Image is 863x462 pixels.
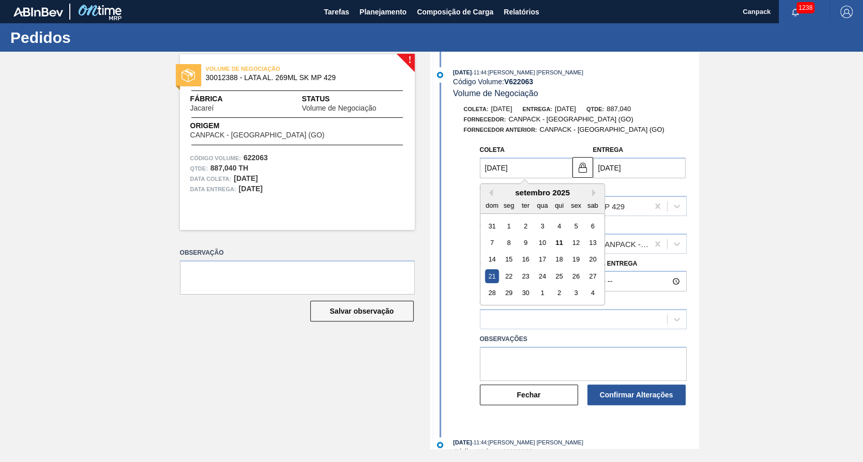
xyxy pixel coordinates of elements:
[453,78,699,86] div: Código Volume:
[585,269,599,283] div: Choose sábado, 27 de setembro de 2025
[840,6,853,18] img: Logout
[453,439,472,445] span: [DATE]
[487,439,583,445] span: : [PERSON_NAME] [PERSON_NAME]
[239,184,263,193] strong: [DATE]
[190,120,354,131] span: Origem
[180,245,415,260] label: Observação
[453,89,538,98] span: Volume de Negociação
[504,78,533,86] strong: V 622063
[552,219,566,233] div: Choose quinta-feira, 4 de setembro de 2025
[779,5,812,19] button: Notificações
[569,253,583,267] div: Choose sexta-feira, 19 de setembro de 2025
[555,105,576,113] span: [DATE]
[190,163,208,174] span: Qtde :
[586,106,604,112] span: Qtde:
[535,236,549,250] div: Choose quarta-feira, 10 de setembro de 2025
[206,74,393,82] span: 30012388 - LATA AL. 269ML SK MP 429
[324,6,349,18] span: Tarefas
[483,218,601,301] div: month 2025-09
[13,7,63,17] img: TNhmsLtSVTkK8tSr43FrP2fwEKptu5GPRR3wAAAABJRU5ErkJggg==
[480,158,572,178] input: dd/mm/yyyy
[190,184,236,194] span: Data entrega:
[190,94,247,104] span: Fábrica
[552,236,566,250] div: Choose quinta-feira, 11 de setembro de 2025
[359,6,406,18] span: Planejamento
[485,198,499,212] div: dom
[552,286,566,300] div: Choose quinta-feira, 2 de outubro de 2025
[585,219,599,233] div: Choose sábado, 6 de setembro de 2025
[502,236,516,250] div: Choose segunda-feira, 8 de setembro de 2025
[552,198,566,212] div: qui
[502,253,516,267] div: Choose segunda-feira, 15 de setembro de 2025
[508,115,633,123] span: CANPACK - [GEOGRAPHIC_DATA] (GO)
[535,253,549,267] div: Choose quarta-feira, 17 de setembro de 2025
[518,253,532,267] div: Choose terça-feira, 16 de setembro de 2025
[585,198,599,212] div: sab
[472,70,487,75] span: - 11:44
[502,198,516,212] div: seg
[502,286,516,300] div: Choose segunda-feira, 29 de setembro de 2025
[480,188,604,197] div: setembro 2025
[417,6,493,18] span: Composição de Carga
[487,69,583,75] span: : [PERSON_NAME] [PERSON_NAME]
[518,219,532,233] div: Choose terça-feira, 2 de setembro de 2025
[569,286,583,300] div: Choose sexta-feira, 3 de outubro de 2025
[485,236,499,250] div: Choose domingo, 7 de setembro de 2025
[302,104,376,112] span: Volume de Negociação
[480,332,687,347] label: Observações
[535,198,549,212] div: qua
[310,301,414,321] button: Salvar observação
[569,198,583,212] div: sex
[585,236,599,250] div: Choose sábado, 13 de setembro de 2025
[535,219,549,233] div: Choose quarta-feira, 3 de setembro de 2025
[569,236,583,250] div: Choose sexta-feira, 12 de setembro de 2025
[587,384,686,405] button: Confirmar Alterações
[437,442,443,448] img: atual
[485,219,499,233] div: Choose domingo, 31 de agosto de 2025
[552,253,566,267] div: Choose quinta-feira, 18 de setembro de 2025
[453,69,472,75] span: [DATE]
[585,286,599,300] div: Choose sábado, 4 de outubro de 2025
[535,269,549,283] div: Choose quarta-feira, 24 de setembro de 2025
[585,253,599,267] div: Choose sábado, 20 de setembro de 2025
[244,153,268,162] strong: 622063
[592,189,599,196] button: Next Month
[539,126,664,133] span: CANPACK - [GEOGRAPHIC_DATA] (GO)
[569,269,583,283] div: Choose sexta-feira, 26 de setembro de 2025
[464,116,506,122] span: Fornecedor:
[504,448,533,456] strong: V 622063
[552,269,566,283] div: Choose quinta-feira, 25 de setembro de 2025
[587,256,687,271] label: Hora Entrega
[502,219,516,233] div: Choose segunda-feira, 1 de setembro de 2025
[190,104,214,112] span: Jacareí
[480,384,578,405] button: Fechar
[523,106,552,112] span: Entrega:
[518,236,532,250] div: Choose terça-feira, 9 de setembro de 2025
[502,269,516,283] div: Choose segunda-feira, 22 de setembro de 2025
[190,174,232,184] span: Data coleta:
[504,6,539,18] span: Relatórios
[486,189,493,196] button: Previous Month
[453,448,699,456] div: Código Volume:
[464,106,489,112] span: Coleta:
[210,164,248,172] strong: 887,040 TH
[472,440,487,445] span: - 11:44
[593,146,624,153] label: Entrega
[518,286,532,300] div: Choose terça-feira, 30 de setembro de 2025
[190,153,241,163] span: Código Volume:
[302,94,404,104] span: Status
[796,2,814,13] span: 1238
[572,157,593,178] button: locked
[569,219,583,233] div: Choose sexta-feira, 5 de setembro de 2025
[437,72,443,78] img: atual
[518,269,532,283] div: Choose terça-feira, 23 de setembro de 2025
[190,131,325,139] span: CANPACK - [GEOGRAPHIC_DATA] (GO)
[485,269,499,283] div: Choose domingo, 21 de setembro de 2025
[480,146,505,153] label: Coleta
[10,32,194,43] h1: Pedidos
[577,161,589,174] img: locked
[491,105,512,113] span: [DATE]
[593,158,686,178] input: dd/mm/yyyy
[464,127,537,133] span: Fornecedor Anterior:
[518,198,532,212] div: ter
